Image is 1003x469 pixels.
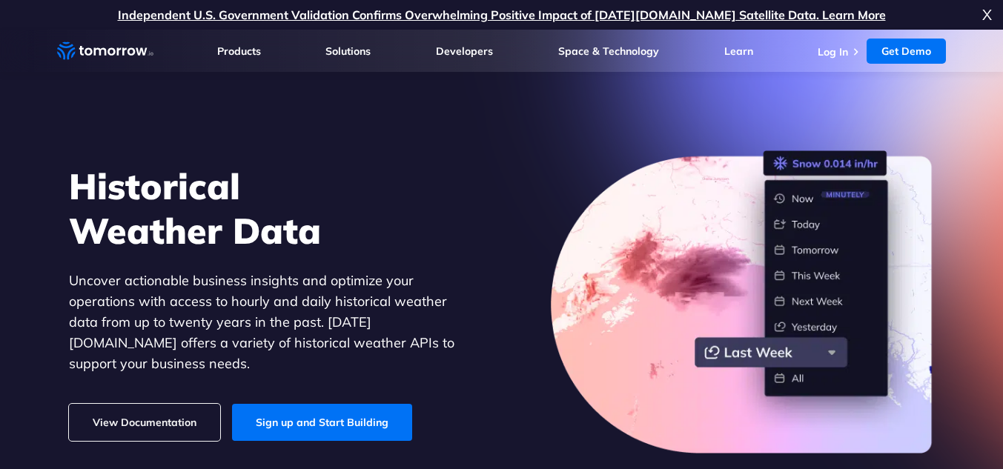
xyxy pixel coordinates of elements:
[69,270,477,374] p: Uncover actionable business insights and optimize your operations with access to hourly and daily...
[57,40,153,62] a: Home link
[551,150,935,454] img: historical-weather-data.png.webp
[724,44,753,58] a: Learn
[69,164,477,253] h1: Historical Weather Data
[232,404,412,441] a: Sign up and Start Building
[558,44,659,58] a: Space & Technology
[217,44,261,58] a: Products
[818,45,848,59] a: Log In
[867,39,946,64] a: Get Demo
[436,44,493,58] a: Developers
[118,7,886,22] a: Independent U.S. Government Validation Confirms Overwhelming Positive Impact of [DATE][DOMAIN_NAM...
[69,404,220,441] a: View Documentation
[325,44,371,58] a: Solutions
